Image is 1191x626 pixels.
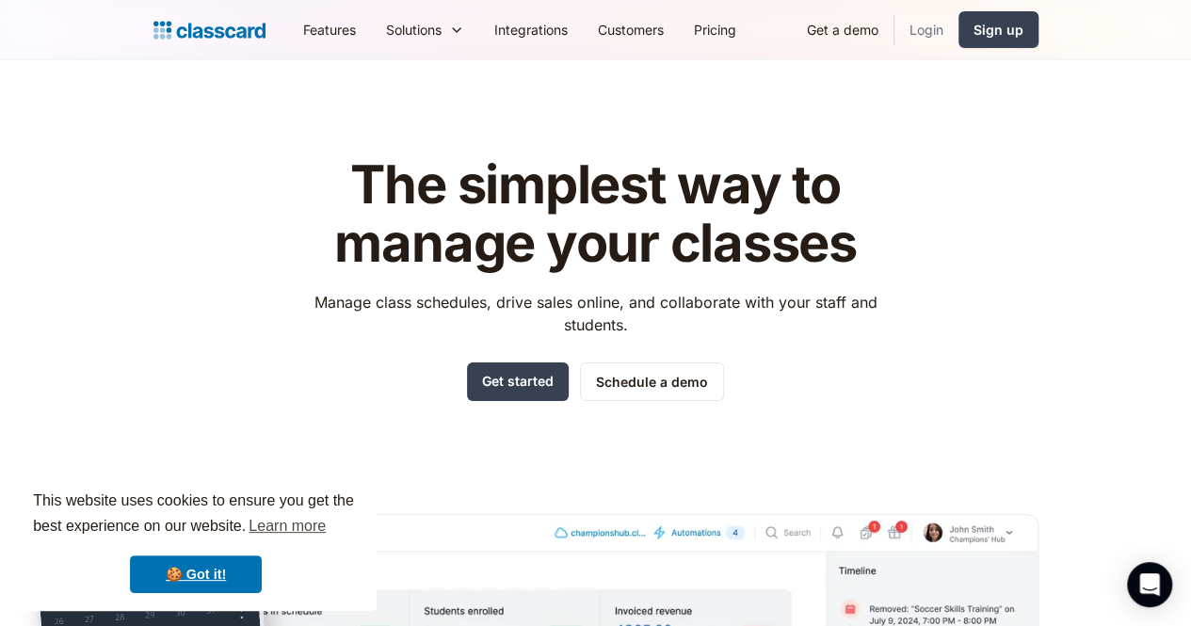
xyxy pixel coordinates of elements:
div: Open Intercom Messenger [1127,562,1172,607]
a: Features [288,8,371,51]
div: Solutions [371,8,479,51]
a: Customers [583,8,679,51]
a: home [153,17,266,43]
a: Get a demo [792,8,893,51]
a: dismiss cookie message [130,555,262,593]
a: Schedule a demo [580,362,724,401]
div: Solutions [386,20,442,40]
a: learn more about cookies [246,512,329,540]
a: Integrations [479,8,583,51]
a: Get started [467,362,569,401]
a: Pricing [679,8,751,51]
div: Sign up [974,20,1023,40]
a: Login [894,8,958,51]
a: Sign up [958,11,1038,48]
h1: The simplest way to manage your classes [297,156,894,272]
p: Manage class schedules, drive sales online, and collaborate with your staff and students. [297,291,894,336]
span: This website uses cookies to ensure you get the best experience on our website. [33,490,359,540]
div: cookieconsent [15,472,377,611]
